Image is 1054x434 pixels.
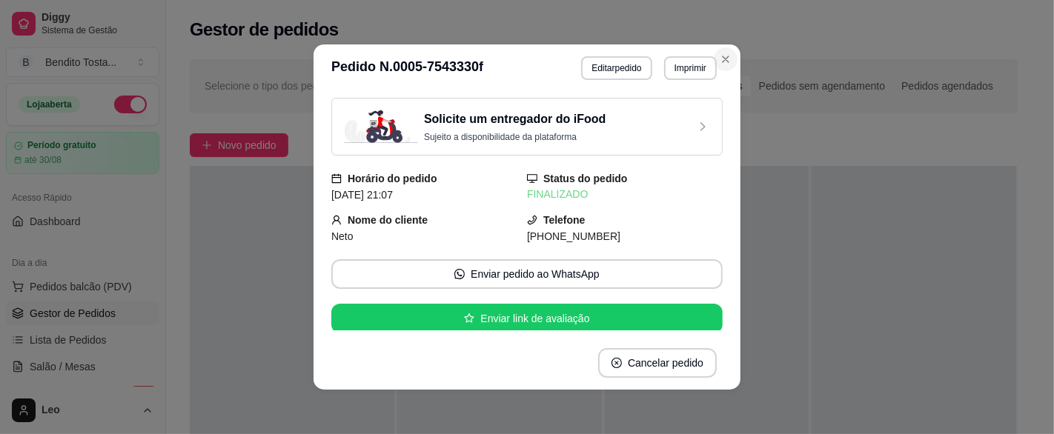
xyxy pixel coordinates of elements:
[348,173,437,184] strong: Horário do pedido
[714,47,738,71] button: Close
[331,230,354,242] span: Neto
[454,269,465,279] span: whats-app
[543,214,586,226] strong: Telefone
[331,189,393,201] span: [DATE] 21:07
[331,215,342,225] span: user
[464,313,474,324] span: star
[527,215,537,225] span: phone
[344,110,418,143] img: delivery-image
[581,56,652,80] button: Editarpedido
[543,173,628,184] strong: Status do pedido
[527,230,620,242] span: [PHONE_NUMBER]
[331,56,483,80] h3: Pedido N. 0005-7543330f
[331,259,723,289] button: whats-appEnviar pedido ao WhatsApp
[348,214,428,226] strong: Nome do cliente
[598,348,717,378] button: close-circleCancelar pedido
[527,187,723,202] div: FINALIZADO
[331,304,723,333] button: starEnviar link de avaliação
[424,110,606,128] h3: Solicite um entregador do iFood
[331,173,342,184] span: calendar
[527,173,537,184] span: desktop
[611,358,622,368] span: close-circle
[424,131,606,143] p: Sujeito a disponibilidade da plataforma
[664,56,717,80] button: Imprimir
